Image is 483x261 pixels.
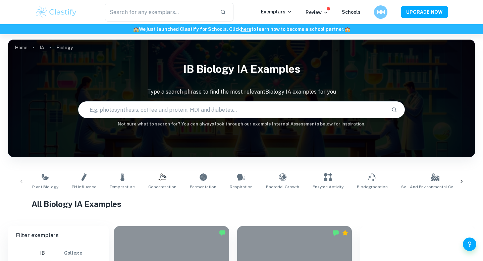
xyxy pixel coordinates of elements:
img: Clastify logo [35,5,77,19]
span: Respiration [230,184,253,190]
span: Fermentation [190,184,216,190]
span: Soil and Environmental Conditions [401,184,470,190]
p: Biology [56,44,73,51]
span: Concentration [148,184,176,190]
span: Plant Biology [32,184,58,190]
a: IA [40,43,44,52]
input: Search for any exemplars... [105,3,215,21]
h1: All Biology IA Examples [32,198,452,210]
h6: Not sure what to search for? You can always look through our example Internal Assessments below f... [8,121,475,127]
button: Help and Feedback [463,238,476,251]
a: Schools [342,9,361,15]
h6: MM [377,8,385,16]
img: Marked [332,229,339,236]
p: Review [306,9,328,16]
span: Biodegradation [357,184,388,190]
h6: We just launched Clastify for Schools. Click to learn how to become a school partner. [1,25,482,33]
span: Bacterial Growth [266,184,299,190]
span: pH Influence [72,184,96,190]
img: Marked [219,229,226,236]
p: Exemplars [261,8,292,15]
span: Temperature [110,184,135,190]
a: Home [15,43,28,52]
button: UPGRADE NOW [401,6,448,18]
h1: IB Biology IA examples [8,58,475,80]
span: 🏫 [133,27,139,32]
input: E.g. photosynthesis, coffee and protein, HDI and diabetes... [78,100,386,119]
span: 🏫 [344,27,350,32]
span: Enzyme Activity [313,184,343,190]
a: here [241,27,251,32]
div: Premium [342,229,348,236]
h6: Filter exemplars [8,226,109,245]
button: MM [374,5,387,19]
button: Search [388,104,400,115]
p: Type a search phrase to find the most relevant Biology IA examples for you [8,88,475,96]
